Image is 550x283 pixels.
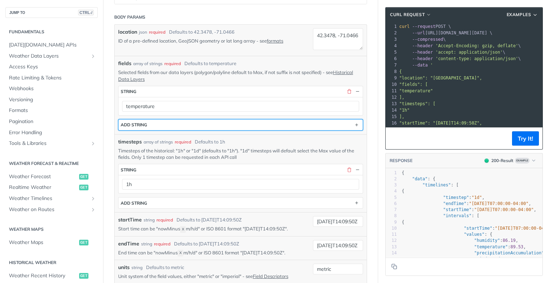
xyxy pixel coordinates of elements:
[402,201,531,206] span: : ,
[5,138,98,149] a: Tools & LibrariesShow subpages for Tools & Libraries
[402,176,435,181] span: : {
[386,113,398,120] div: 15
[5,73,98,83] a: Rate Limiting & Tokens
[386,250,397,256] div: 14
[5,116,98,127] a: Pagination
[79,240,88,245] span: get
[412,63,428,68] span: --data
[386,88,398,94] div: 11
[399,24,410,29] span: curl
[504,11,541,18] button: Examples
[182,227,184,232] span: X
[9,129,96,136] span: Error Handling
[5,105,98,116] a: Formats
[386,170,397,176] div: 1
[146,264,184,271] div: Defaults to metric
[177,216,242,224] div: Defaults to [DATE]T14:09:50Z
[464,226,492,231] span: "startTime"
[386,62,398,68] div: 7
[390,11,425,18] span: cURL Request
[505,257,510,262] span: 17
[118,264,130,271] label: units
[412,37,443,42] span: --compressed
[386,188,397,194] div: 4
[354,166,361,173] button: Hide
[386,195,397,201] div: 5
[389,157,413,164] button: RESPONSE
[474,250,544,255] span: "precipitationAccumulation"
[474,207,534,212] span: "[DATE]T07:00:00-04:00"
[118,240,139,248] label: endTime
[267,38,283,44] a: formats
[386,182,397,188] div: 3
[5,171,98,182] a: Weather Forecastget
[169,29,235,36] div: Defaults to 42.3478, -71.0466
[399,75,482,80] span: "location": "[GEOGRAPHIC_DATA]",
[515,158,530,164] span: Example
[121,89,136,94] div: string
[9,107,96,114] span: Formats
[399,88,433,93] span: "temperature"
[175,139,191,145] div: required
[144,139,173,145] div: array of strings
[118,28,137,36] label: location
[412,30,425,35] span: --url
[386,231,397,238] div: 11
[195,138,225,146] div: Defaults to 1h
[443,201,467,206] span: "endTime"
[386,219,397,225] div: 9
[402,238,518,243] span: : ,
[399,121,482,126] span: "startTime": "[DATE]T14:09:50Z",
[184,60,236,67] div: Defaults to temperature
[435,50,503,55] span: 'accept: application/json'
[313,28,363,50] textarea: 42.3478, -71.0466
[412,176,428,181] span: "data"
[386,75,398,81] div: 9
[154,241,170,247] div: required
[386,43,398,49] div: 4
[131,264,143,271] div: string
[435,56,518,61] span: 'content-type: application/json'
[386,244,397,250] div: 13
[5,226,98,233] h2: Weather Maps
[144,217,155,223] div: string
[118,138,142,146] span: timesteps
[118,273,302,279] p: Unit system of the field values, either "metric" or "imperial" - see
[386,94,398,101] div: 12
[9,53,88,60] span: Weather Data Layers
[9,74,96,82] span: Rate Limiting & Tokens
[474,257,502,262] span: "windSpeed"
[472,195,482,200] span: "1d"
[118,249,302,256] p: End time can be "nowMinus m/h/d" or ISO 8601 format "[DATE]T14:09:50Z".
[119,119,363,130] button: ADD string
[386,201,397,207] div: 6
[402,220,404,225] span: {
[118,147,363,160] p: Timesteps of the historical: "1h" or "1d" (defaults to "1h"). "1d" timesteps will default select ...
[423,182,451,187] span: "timelines"
[5,193,98,204] a: Weather TimelinesShow subpages for Weather Timelines
[386,126,398,133] div: 17
[399,108,410,113] span: "1h"
[412,56,433,61] span: --header
[9,118,96,125] span: Pagination
[9,173,77,180] span: Weather Forecast
[386,120,398,126] div: 16
[5,51,98,62] a: Weather Data LayersShow subpages for Weather Data Layers
[412,24,435,29] span: --request
[510,244,523,249] span: 89.53
[399,37,446,42] span: \
[5,83,98,94] a: Webhooks
[141,241,152,247] div: string
[402,195,484,200] span: : ,
[402,182,459,187] span: : [
[5,270,98,281] a: Weather Recent Historyget
[386,49,398,55] div: 5
[139,29,147,35] div: json
[9,239,77,246] span: Weather Maps
[443,195,469,200] span: "timestep"
[346,88,352,95] button: Delete
[399,30,492,35] span: [URL][DOMAIN_NAME][DATE] \
[121,200,147,206] div: ADD string
[90,207,96,213] button: Show subpages for Weather on Routes
[114,14,145,20] div: Body Params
